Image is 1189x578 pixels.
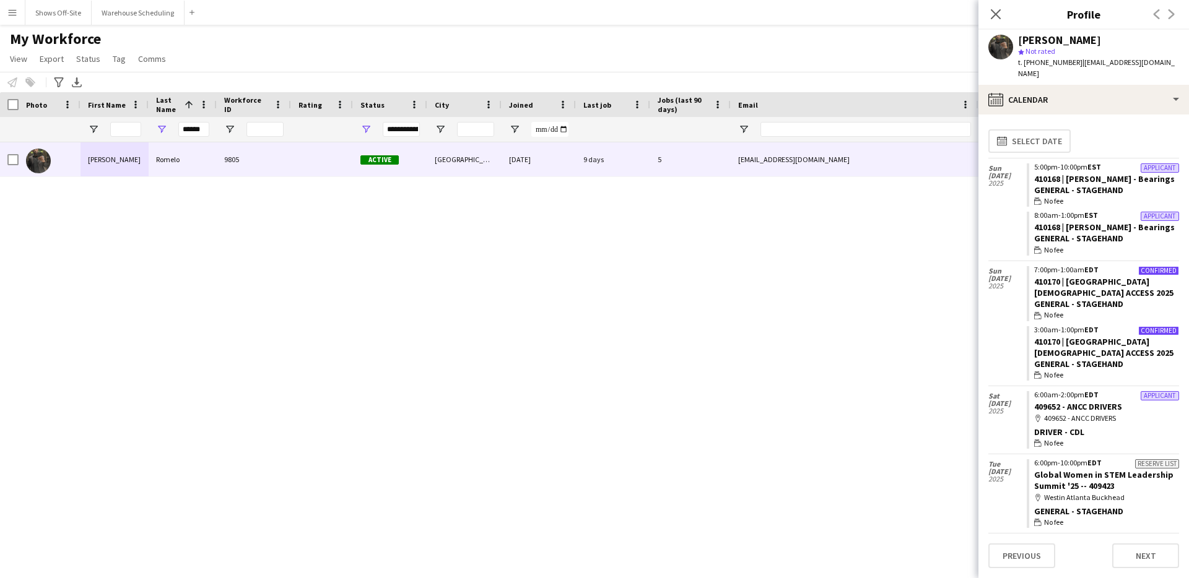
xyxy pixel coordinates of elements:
span: [DATE] [988,275,1027,282]
div: 8:00am-1:00pm [1034,212,1179,219]
div: [EMAIL_ADDRESS][DOMAIN_NAME] [731,142,978,176]
span: Status [360,100,385,110]
span: t. [PHONE_NUMBER] [1018,58,1082,67]
span: | [EMAIL_ADDRESS][DOMAIN_NAME] [1018,58,1175,78]
span: No fee [1044,309,1063,321]
a: Comms [133,51,171,67]
span: Active [360,155,399,165]
span: Last job [583,100,611,110]
span: Status [76,53,100,64]
div: [PERSON_NAME] [1018,35,1101,46]
span: Export [40,53,64,64]
div: Driver - CDL [1034,426,1179,438]
span: Last Name [156,95,180,114]
button: Select date [988,129,1071,153]
div: Applicant [1141,163,1179,173]
span: Rating [298,100,322,110]
div: Confirmed [1138,326,1179,335]
span: [DATE] [988,400,1027,407]
a: Global Women in STEM Leadership Summit '25 -- 409423 [1034,469,1174,491]
div: [PERSON_NAME] [81,142,149,176]
div: Applicant [1141,391,1179,400]
button: Open Filter Menu [224,124,235,135]
app-action-btn: Export XLSX [69,75,84,90]
div: 5:00pm-10:00pm [1034,163,1179,171]
div: 3:00am-1:00pm [1034,326,1179,334]
span: 2025 [988,475,1027,483]
div: [GEOGRAPHIC_DATA] [427,142,502,176]
app-action-btn: Advanced filters [51,75,66,90]
div: 9805 [217,142,291,176]
div: [DATE] [502,142,576,176]
span: Not rated [1026,46,1055,56]
a: 410170 | [GEOGRAPHIC_DATA][DEMOGRAPHIC_DATA] ACCESS 2025 [1034,276,1174,298]
button: Warehouse Scheduling [92,1,185,25]
input: Last Name Filter Input [178,122,209,137]
span: 2025 [988,407,1027,415]
button: Open Filter Menu [738,124,749,135]
span: Sat [988,392,1027,400]
button: Open Filter Menu [156,124,167,135]
span: First Name [88,100,126,110]
a: View [5,51,32,67]
span: Email [738,100,758,110]
span: Sun [988,165,1027,172]
span: 2025 [988,179,1027,187]
span: 2025 [988,282,1027,290]
span: No fee [1044,369,1063,381]
input: Email Filter Input [760,122,971,137]
div: Calendar [978,85,1189,114]
div: Reserve list [1135,459,1179,468]
span: My Workforce [10,30,101,48]
a: Export [35,51,69,67]
span: City [435,100,449,110]
span: EDT [1087,458,1102,467]
span: Joined [509,100,533,110]
span: Tue [988,460,1027,468]
img: Prince charles Romelo [26,149,51,173]
div: General - Stagehand [1034,184,1179,196]
button: Open Filter Menu [509,124,520,135]
span: EST [1087,162,1101,171]
button: Shows Off-Site [25,1,92,25]
span: No fee [1044,438,1063,449]
span: [DATE] [988,468,1027,475]
button: Previous [988,543,1055,568]
span: Tag [113,53,126,64]
input: City Filter Input [457,122,494,137]
span: Jobs (last 90 days) [658,95,708,114]
a: 409652 - ANCC DRIVERS [1034,401,1122,412]
span: EST [1084,210,1098,220]
input: First Name Filter Input [110,122,141,137]
div: 6:00pm-10:00pm [1034,459,1179,467]
a: Status [71,51,105,67]
div: 6:00am-2:00pm [1034,391,1179,399]
div: 7:00pm-1:00am [1034,266,1179,274]
a: 410170 | [GEOGRAPHIC_DATA][DEMOGRAPHIC_DATA] ACCESS 2025 [1034,336,1174,358]
div: Romelo [149,142,217,176]
a: 410168 | [PERSON_NAME] - Bearings [1034,222,1175,233]
span: No fee [1044,196,1063,207]
a: 410168 | [PERSON_NAME] - Bearings [1034,173,1175,184]
span: No fee [1044,244,1063,256]
span: Sun [988,267,1027,275]
span: Workforce ID [224,95,269,114]
input: Joined Filter Input [531,122,568,137]
button: Open Filter Menu [88,124,99,135]
div: Applicant [1141,212,1179,221]
span: Photo [26,100,47,110]
div: 409652 - ANCC DRIVERS [1034,413,1179,424]
span: EDT [1084,265,1099,274]
span: Comms [138,53,166,64]
div: 9 days [576,142,650,176]
button: Next [1112,543,1179,568]
div: Westin Atlanta Buckhead [1034,492,1179,503]
button: Open Filter Menu [360,124,372,135]
h3: Profile [978,6,1189,22]
span: EDT [1084,325,1099,334]
div: General - Stagehand [1034,298,1179,309]
span: EDT [1084,390,1099,399]
div: General - Stagehand [1034,358,1179,369]
span: No fee [1044,517,1063,528]
a: Tag [108,51,131,67]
